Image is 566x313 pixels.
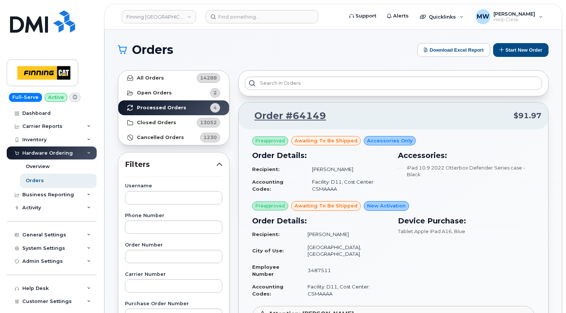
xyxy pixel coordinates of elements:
label: Order Number [125,243,222,248]
td: [PERSON_NAME] [305,163,389,176]
strong: City of Use: [252,248,284,254]
td: 3487511 [301,261,389,280]
strong: Accounting Codes: [252,179,283,192]
h3: Accessories: [398,150,535,161]
button: Download Excel Report [417,43,490,57]
a: Open Orders2 [118,85,229,100]
label: Purchase Order Number [125,301,222,306]
a: Cancelled Orders1230 [118,130,229,145]
input: Search in orders [245,77,542,90]
span: awaiting to be shipped [295,137,357,144]
span: Filters [125,159,216,170]
strong: All Orders [137,75,164,81]
span: awaiting to be shipped [295,202,357,209]
a: Order #64149 [245,109,326,123]
span: Preapproved [255,138,285,144]
strong: Processed Orders [137,105,186,111]
td: Facility: D11, Cost Center: CSMAAAA [305,175,389,195]
strong: Recipient: [252,231,280,237]
li: iPad 10.9 2022 Otterbox Defender Series case - Black [398,164,535,178]
span: 1230 [203,134,217,141]
span: Accessories Only [367,137,412,144]
a: All Orders14288 [118,71,229,85]
span: $91.97 [514,110,541,121]
span: 2 [213,89,217,96]
a: Processed Orders4 [118,100,229,115]
strong: Open Orders [137,90,172,96]
strong: Recipient: [252,166,280,172]
strong: Closed Orders [137,120,176,126]
span: 4 [213,104,217,111]
h3: Device Purchase: [398,215,535,226]
span: Tablet Apple iPad A16 [398,228,452,234]
span: 14288 [200,74,217,81]
label: Username [125,184,222,188]
label: Carrier Number [125,272,222,277]
span: Orders [132,44,173,55]
button: Start New Order [493,43,549,57]
label: Phone Number [125,213,222,218]
span: New Activation [367,202,406,209]
td: Facility: D11, Cost Center: CSMAAAA [301,280,389,300]
td: [PERSON_NAME] [301,228,389,241]
span: , Blue [452,228,465,234]
h3: Order Details: [252,150,389,161]
span: 13052 [200,119,217,126]
strong: Accounting Codes: [252,284,283,297]
td: [GEOGRAPHIC_DATA], [GEOGRAPHIC_DATA] [301,241,389,261]
a: Closed Orders13052 [118,115,229,130]
span: Preapproved [255,203,285,209]
h3: Order Details: [252,215,389,226]
strong: Employee Number [252,264,279,277]
strong: Cancelled Orders [137,135,184,141]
